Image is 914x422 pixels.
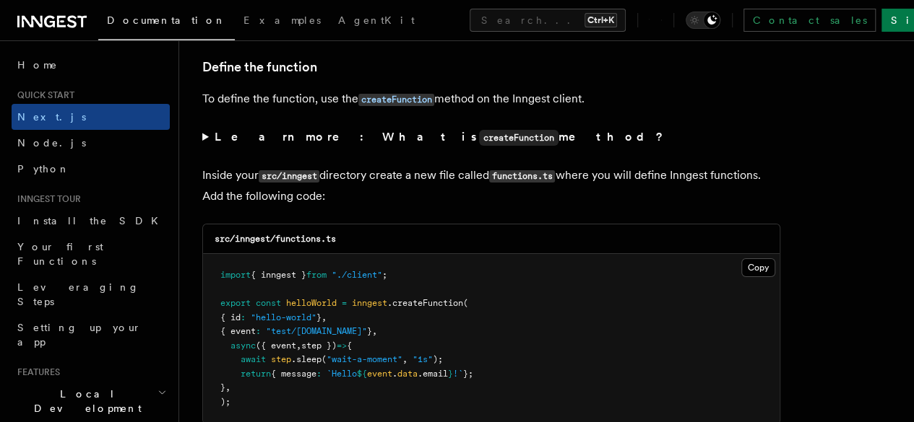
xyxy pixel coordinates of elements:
span: ); [220,397,230,407]
span: from [306,270,327,280]
span: }; [463,369,473,379]
span: .sleep [291,354,322,364]
span: Leveraging Steps [17,281,139,307]
span: : [316,369,322,379]
span: const [256,298,281,308]
p: Inside your directory create a new file called where you will define Inngest functions. Add the f... [202,165,780,206]
a: Python [12,156,170,182]
code: functions.ts [489,170,555,183]
span: Inngest tour [12,193,81,205]
span: , [225,382,230,392]
a: createFunction [358,92,434,105]
span: Node.js [17,137,86,149]
code: src/inngest [259,170,319,183]
span: export [220,298,251,308]
span: Examples [243,14,321,26]
summary: Learn more: What iscreateFunctionmethod? [202,127,780,148]
span: ; [382,270,387,280]
span: event [367,369,392,379]
span: : [256,326,261,336]
code: createFunction [479,130,559,146]
span: } [316,312,322,322]
span: , [322,312,327,322]
span: : [241,312,246,322]
span: data [397,369,418,379]
span: Install the SDK [17,215,167,227]
a: Contact sales [743,9,876,32]
p: To define the function, use the method on the Inngest client. [202,89,780,110]
span: { id [220,312,241,322]
span: { inngest } [251,270,306,280]
span: } [448,369,453,379]
button: Toggle dark mode [686,12,720,29]
span: Documentation [107,14,226,26]
span: import [220,270,251,280]
a: Leveraging Steps [12,274,170,315]
a: Next.js [12,104,170,130]
span: return [241,369,271,379]
span: Your first Functions [17,241,103,267]
span: , [296,340,301,351]
span: . [392,369,397,379]
span: Quick start [12,89,74,101]
span: AgentKit [338,14,415,26]
code: createFunction [358,94,434,106]
span: ); [433,354,443,364]
span: Home [17,58,58,72]
a: Node.js [12,130,170,156]
span: } [367,326,372,336]
span: .email [418,369,448,379]
span: "hello-world" [251,312,316,322]
span: .createFunction [387,298,463,308]
span: Local Development [12,387,158,416]
span: Features [12,366,60,378]
a: Define the function [202,57,317,77]
span: ( [322,354,327,364]
span: "./client" [332,270,382,280]
span: ${ [357,369,367,379]
span: = [342,298,347,308]
a: AgentKit [329,4,423,39]
span: { [347,340,352,351]
span: } [220,382,225,392]
a: Your first Functions [12,234,170,274]
button: Search...Ctrl+K [470,9,626,32]
span: await [241,354,266,364]
button: Copy [741,258,775,277]
button: Local Development [12,381,170,421]
span: inngest [352,298,387,308]
span: helloWorld [286,298,337,308]
span: Next.js [17,111,86,123]
span: , [372,326,377,336]
span: "test/[DOMAIN_NAME]" [266,326,367,336]
a: Setting up your app [12,315,170,355]
span: step }) [301,340,337,351]
a: Documentation [98,4,235,40]
a: Examples [235,4,329,39]
span: { event [220,326,256,336]
span: `Hello [327,369,357,379]
span: Python [17,163,70,175]
span: ( [463,298,468,308]
strong: Learn more: What is method? [215,130,666,144]
span: ({ event [256,340,296,351]
span: , [402,354,408,364]
span: async [230,340,256,351]
span: "wait-a-moment" [327,354,402,364]
span: => [337,340,347,351]
code: src/inngest/functions.ts [215,234,336,244]
a: Home [12,52,170,78]
span: "1s" [413,354,433,364]
a: Install the SDK [12,208,170,234]
kbd: Ctrl+K [585,13,617,27]
span: Setting up your app [17,322,142,348]
span: !` [453,369,463,379]
span: step [271,354,291,364]
span: { message [271,369,316,379]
